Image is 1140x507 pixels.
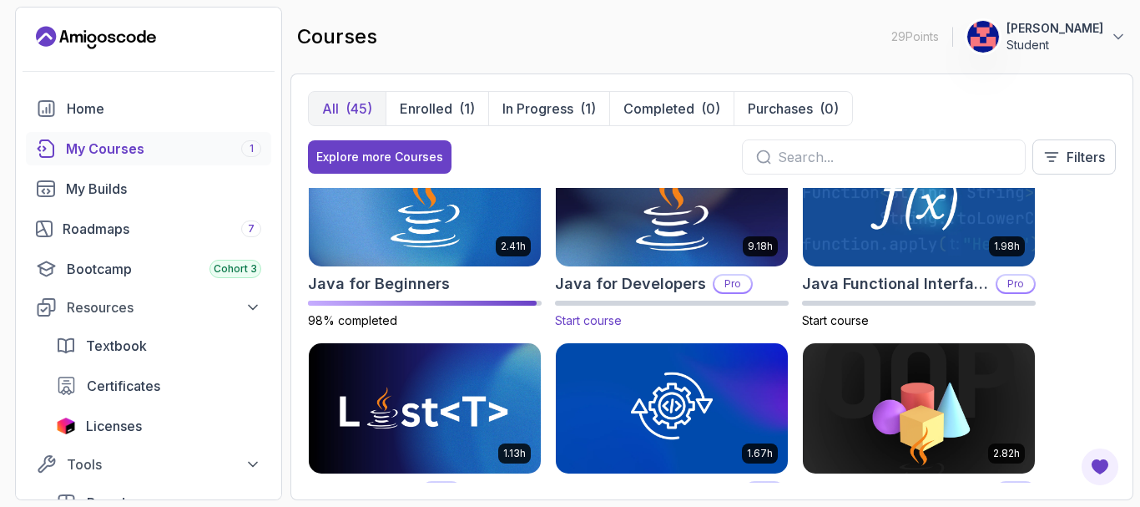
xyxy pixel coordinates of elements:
div: Roadmaps [63,219,261,239]
p: Pro [997,483,1034,499]
span: Cohort 3 [214,262,257,276]
p: Pro [997,276,1034,292]
p: 1.98h [994,240,1020,253]
span: 98% completed [308,313,397,327]
div: Home [67,99,261,119]
span: Start course [555,313,622,327]
div: (0) [820,99,839,119]
p: Pro [746,483,783,499]
img: Java Functional Interfaces card [803,137,1035,267]
p: Purchases [748,99,813,119]
p: 29 Points [891,28,939,45]
p: 1.67h [747,447,773,460]
h2: Java for Developers [555,272,706,296]
a: textbook [46,329,271,363]
button: Explore more Courses [308,140,451,174]
button: Resources [26,292,271,322]
p: 2.41h [501,240,526,253]
div: (1) [459,99,475,119]
p: Student [1006,37,1103,53]
h2: Java for Beginners [308,272,450,296]
p: 9.18h [748,240,773,253]
a: roadmaps [26,212,271,246]
button: Filters [1032,139,1116,175]
button: user profile image[PERSON_NAME]Student [966,20,1127,53]
input: Search... [778,147,1011,167]
a: courses [26,132,271,165]
div: Bootcamp [67,259,261,279]
h2: courses [297,23,377,50]
button: Completed(0) [609,92,734,125]
a: home [26,92,271,125]
img: Java Integration Testing card [556,343,788,474]
img: Java for Developers card [550,134,794,270]
h2: Java Functional Interfaces [802,272,989,296]
img: Java Generics card [309,343,541,474]
a: bootcamp [26,252,271,286]
img: Java for Beginners card [309,137,541,267]
button: In Progress(1) [488,92,609,125]
img: user profile image [967,21,999,53]
div: My Builds [66,179,261,199]
a: builds [26,172,271,205]
img: jetbrains icon [56,418,76,434]
div: (1) [580,99,596,119]
div: My Courses [66,139,261,159]
h2: Java Integration Testing [555,479,738,503]
a: Landing page [36,24,156,51]
button: Tools [26,449,271,479]
p: In Progress [502,99,573,119]
button: All(45) [309,92,386,125]
span: Start course [802,313,869,327]
button: Open Feedback Button [1080,447,1120,487]
button: Enrolled(1) [386,92,488,125]
div: Tools [67,454,261,474]
p: Pro [423,483,460,499]
p: 1.13h [503,447,526,460]
p: Completed [623,99,694,119]
img: Java Object Oriented Programming card [803,343,1035,474]
div: (45) [346,99,372,119]
span: 7 [248,222,255,236]
div: (0) [701,99,720,119]
a: licenses [46,409,271,443]
p: Enrolled [400,99,452,119]
p: 2.82h [993,447,1020,460]
p: All [322,99,339,119]
a: certificates [46,369,271,403]
button: Purchases(0) [734,92,852,125]
span: Certificates [87,376,160,396]
div: Explore more Courses [316,149,443,165]
span: Textbook [86,336,147,356]
h2: Java Generics [308,479,415,503]
p: Filters [1067,147,1105,167]
div: Resources [67,297,261,317]
span: 1 [250,142,254,155]
h2: Java Object Oriented Programming [802,479,989,503]
p: Pro [714,276,751,292]
p: [PERSON_NAME] [1006,20,1103,37]
span: Licenses [86,416,142,436]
